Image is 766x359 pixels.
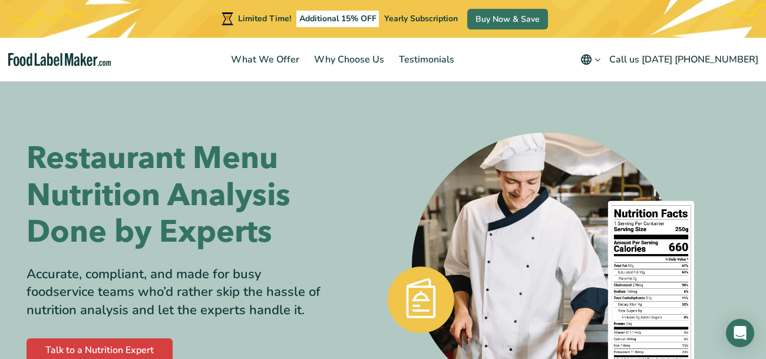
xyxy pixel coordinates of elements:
span: Yearly Subscription [384,13,458,24]
div: Open Intercom Messenger [726,319,754,347]
a: Buy Now & Save [467,9,548,29]
h1: Restaurant Menu Nutrition Analysis Done by Experts [27,140,325,251]
span: Additional 15% OFF [296,11,379,27]
a: Why Choose Us [307,38,389,81]
p: Accurate, compliant, and made for busy foodservice teams who’d rather skip the hassle of nutritio... [27,265,325,320]
span: Why Choose Us [311,53,385,66]
button: Change language [572,48,609,71]
a: What We Offer [224,38,304,81]
a: Testimonials [392,38,459,81]
span: What We Offer [227,53,301,66]
span: Testimonials [395,53,455,66]
a: Food Label Maker homepage [8,53,111,67]
span: Limited Time! [238,13,291,24]
a: Call us [DATE] [PHONE_NUMBER] [609,48,758,71]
